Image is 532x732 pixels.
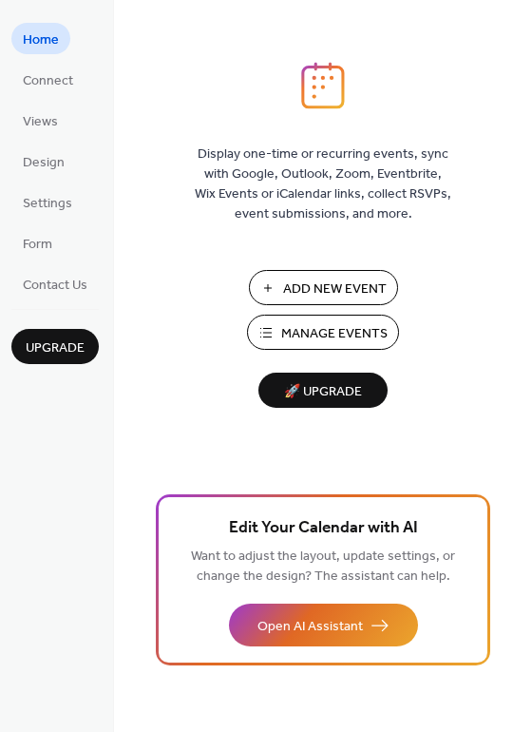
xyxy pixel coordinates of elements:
[23,194,72,214] span: Settings
[283,279,387,299] span: Add New Event
[11,145,76,177] a: Design
[11,23,70,54] a: Home
[249,270,398,305] button: Add New Event
[23,112,58,132] span: Views
[11,105,69,136] a: Views
[26,338,85,358] span: Upgrade
[270,379,376,405] span: 🚀 Upgrade
[11,329,99,364] button: Upgrade
[23,30,59,50] span: Home
[11,64,85,95] a: Connect
[258,373,388,408] button: 🚀 Upgrade
[23,71,73,91] span: Connect
[195,144,451,224] span: Display one-time or recurring events, sync with Google, Outlook, Zoom, Eventbrite, Wix Events or ...
[23,276,87,296] span: Contact Us
[11,268,99,299] a: Contact Us
[247,315,399,350] button: Manage Events
[11,227,64,259] a: Form
[301,62,345,109] img: logo_icon.svg
[191,544,455,589] span: Want to adjust the layout, update settings, or change the design? The assistant can help.
[11,186,84,218] a: Settings
[229,515,418,542] span: Edit Your Calendar with AI
[281,324,388,344] span: Manage Events
[23,235,52,255] span: Form
[229,604,418,646] button: Open AI Assistant
[23,153,65,173] span: Design
[257,617,363,637] span: Open AI Assistant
